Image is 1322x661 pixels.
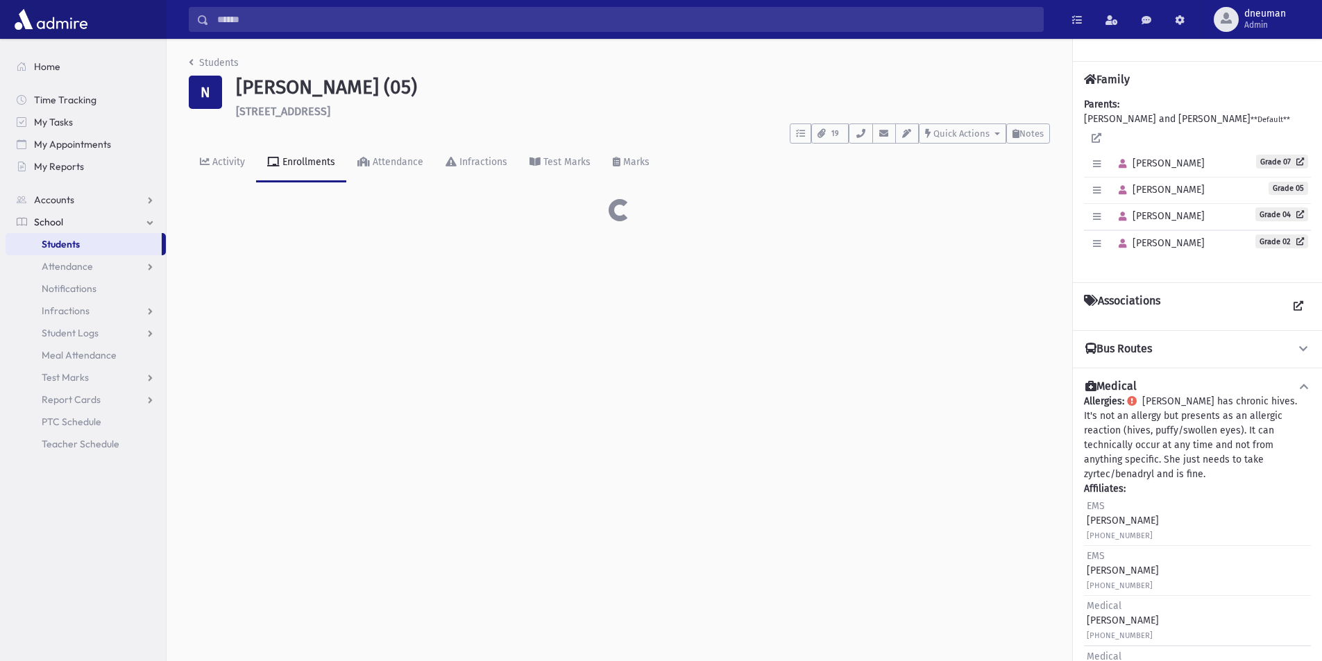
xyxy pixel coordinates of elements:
span: PTC Schedule [42,415,101,428]
a: PTC Schedule [6,411,166,433]
div: Enrollments [280,156,335,168]
h4: Bus Routes [1085,342,1152,357]
a: View all Associations [1286,294,1311,319]
span: Time Tracking [34,94,96,106]
small: [PHONE_NUMBER] [1087,631,1153,640]
b: Parents: [1084,98,1119,110]
span: EMS [1087,500,1105,512]
h4: Family [1084,73,1130,86]
a: Infractions [434,144,518,182]
span: Admin [1244,19,1286,31]
a: Students [189,57,239,69]
span: [PERSON_NAME] [1112,210,1205,222]
a: Students [6,233,162,255]
span: [PERSON_NAME] [1112,184,1205,196]
h4: Associations [1084,294,1160,319]
a: Teacher Schedule [6,433,166,455]
h1: [PERSON_NAME] (05) [236,76,1050,99]
div: Infractions [457,156,507,168]
span: Test Marks [42,371,89,384]
span: dneuman [1244,8,1286,19]
a: My Reports [6,155,166,178]
span: Medical [1087,600,1121,612]
a: Student Logs [6,322,166,344]
small: [PHONE_NUMBER] [1087,531,1153,540]
span: Notifications [42,282,96,295]
div: Marks [620,156,650,168]
a: Enrollments [256,144,346,182]
span: My Appointments [34,138,111,151]
span: [PERSON_NAME] [1112,157,1205,169]
div: [PERSON_NAME] [1087,599,1159,642]
span: Students [42,238,80,250]
div: [PERSON_NAME] and [PERSON_NAME] [1084,97,1311,271]
a: Activity [189,144,256,182]
span: School [34,216,63,228]
a: Time Tracking [6,89,166,111]
a: My Tasks [6,111,166,133]
b: Affiliates: [1084,483,1126,495]
button: Quick Actions [919,123,1006,144]
a: Infractions [6,300,166,322]
span: Home [34,60,60,73]
h6: [STREET_ADDRESS] [236,105,1050,118]
a: Grade 07 [1256,155,1308,169]
b: Allergies: [1084,395,1124,407]
button: Notes [1006,123,1050,144]
span: EMS [1087,550,1105,562]
div: [PERSON_NAME] [1087,499,1159,542]
a: Notifications [6,277,166,300]
div: Test Marks [541,156,591,168]
div: [PERSON_NAME] [1087,549,1159,592]
span: Infractions [42,304,90,317]
span: Meal Attendance [42,349,117,361]
div: Attendance [370,156,423,168]
button: Medical [1084,379,1311,394]
span: Student Logs [42,327,99,339]
a: My Appointments [6,133,166,155]
a: Test Marks [518,144,602,182]
a: Report Cards [6,388,166,411]
h4: Medical [1085,379,1137,394]
span: Notes [1019,128,1044,139]
span: Quick Actions [933,128,990,139]
small: [PHONE_NUMBER] [1087,581,1153,590]
span: 19 [827,128,842,140]
span: Accounts [34,194,74,206]
span: Teacher Schedule [42,438,119,450]
a: Attendance [346,144,434,182]
a: Home [6,55,166,78]
a: Marks [602,144,661,182]
button: Bus Routes [1084,342,1311,357]
div: Activity [210,156,245,168]
a: Attendance [6,255,166,277]
span: Report Cards [42,393,101,406]
nav: breadcrumb [189,55,239,76]
span: My Tasks [34,116,73,128]
span: [PERSON_NAME] [1112,237,1205,249]
div: N [189,76,222,109]
a: Grade 02 [1255,234,1308,248]
a: Test Marks [6,366,166,388]
span: Attendance [42,260,93,273]
a: Grade 04 [1255,207,1308,221]
a: Meal Attendance [6,344,166,366]
a: School [6,211,166,233]
img: AdmirePro [11,6,91,33]
a: Accounts [6,189,166,211]
input: Search [209,7,1043,32]
span: My Reports [34,160,84,173]
button: 19 [811,123,849,144]
span: Grade 05 [1269,182,1308,195]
